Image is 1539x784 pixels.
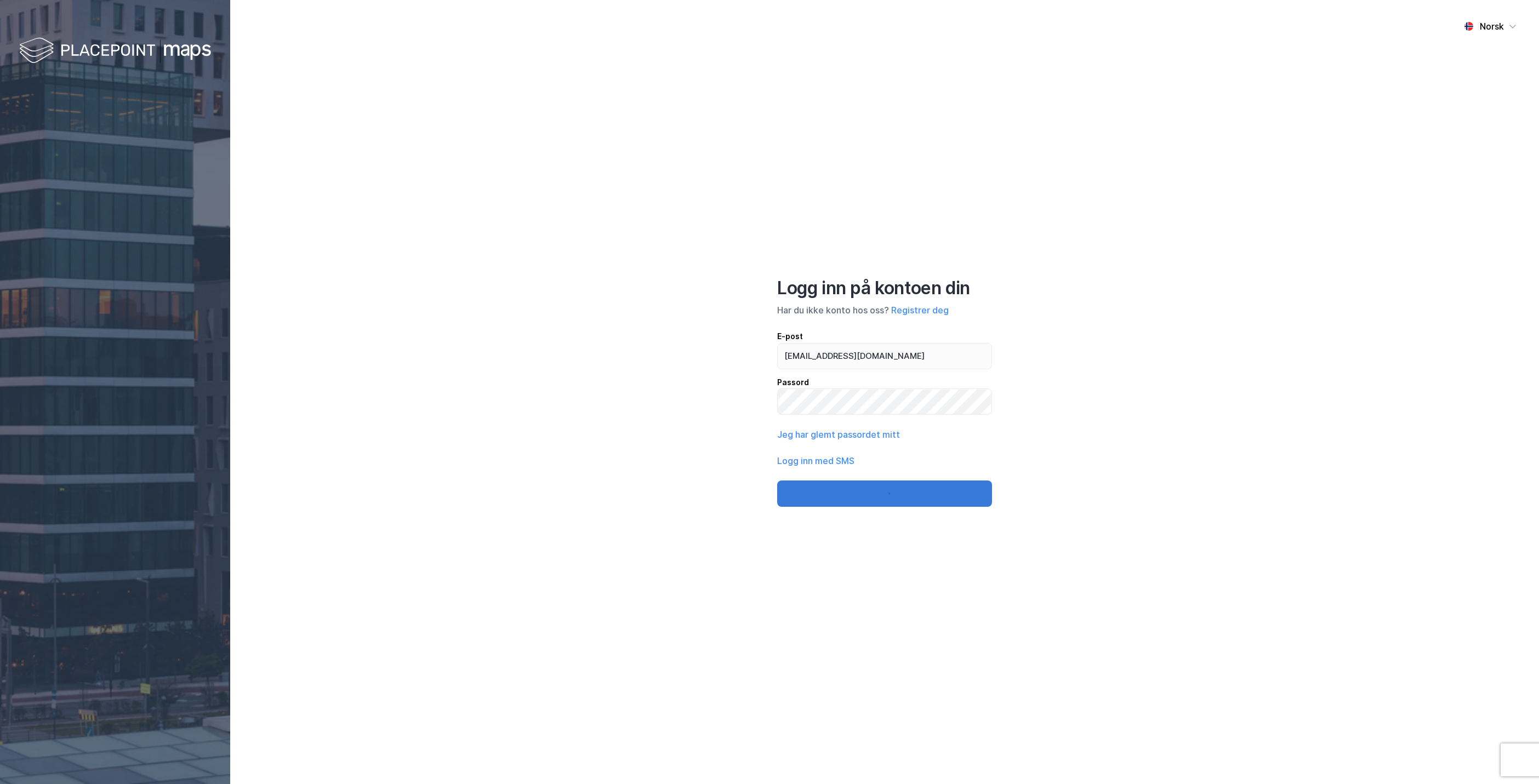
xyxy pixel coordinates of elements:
div: E-post [777,330,992,343]
button: Registrer deg [891,304,949,317]
div: Norsk [1480,20,1504,33]
div: Logg inn på kontoen din [777,277,992,299]
img: logo-white.f07954bde2210d2a523dddb988cd2aa7.svg [19,35,211,67]
div: Passord [777,376,992,389]
button: Jeg har glemt passordet mitt [777,428,900,441]
button: Logg inn med SMS [777,454,854,467]
div: Har du ikke konto hos oss? [777,304,992,317]
iframe: Chat Widget [1484,731,1539,784]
